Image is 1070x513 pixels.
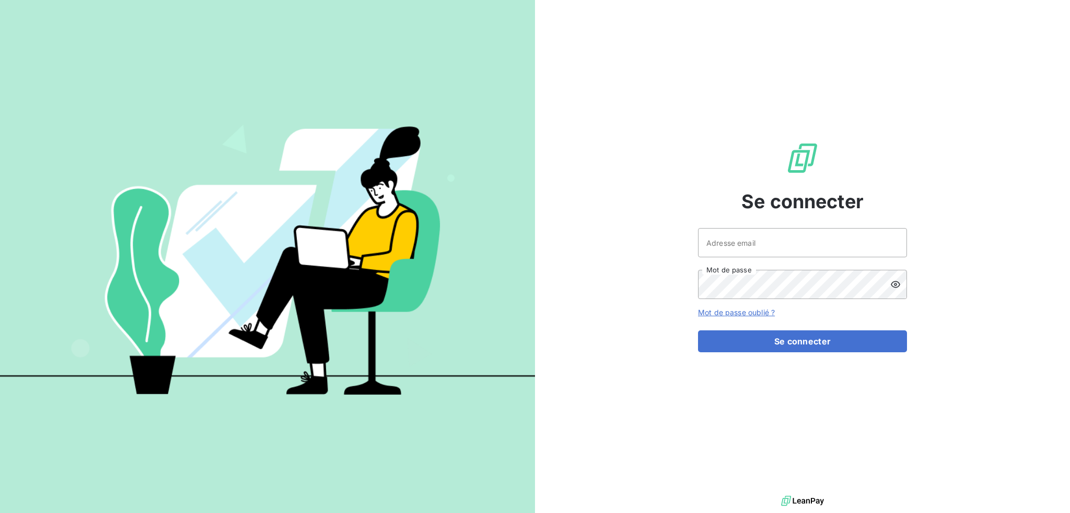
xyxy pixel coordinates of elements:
button: Se connecter [698,330,907,352]
img: logo [781,493,824,509]
span: Se connecter [741,187,864,216]
img: Logo LeanPay [786,141,819,175]
a: Mot de passe oublié ? [698,308,775,317]
input: placeholder [698,228,907,257]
